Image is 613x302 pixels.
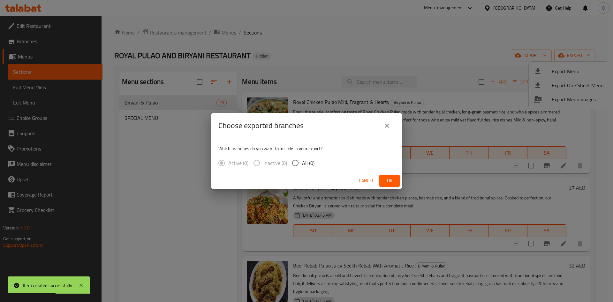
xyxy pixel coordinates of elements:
[263,159,287,167] span: Inactive (0)
[384,177,395,185] span: Ok
[359,177,374,185] span: Cancel
[228,159,248,167] span: Active (0)
[379,175,400,187] button: Ok
[302,159,314,167] span: All (0)
[356,175,377,187] button: Cancel
[218,120,304,131] h2: Choose exported branches
[23,282,72,289] div: Item created successfully
[379,118,395,133] button: close
[218,145,395,152] p: Which branches do you want to include in your export?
